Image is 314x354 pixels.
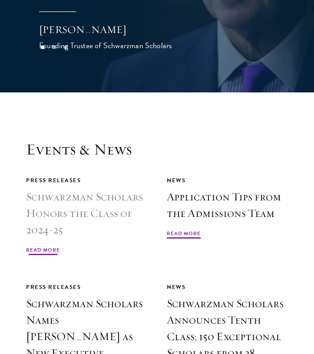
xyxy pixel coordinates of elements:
[167,282,288,292] div: News
[26,246,60,256] span: Read More
[37,42,48,53] button: 1 of 3
[167,189,288,222] h3: Application Tips from the Admissions Team
[39,22,195,37] div: [PERSON_NAME]
[26,176,147,185] div: Press Releases
[26,189,147,238] h3: Schwarzman Scholars Honors the Class of 2024-25
[26,282,147,292] div: Press Releases
[60,42,71,53] button: 3 of 3
[26,176,147,256] a: Press Releases Schwarzman Scholars Honors the Class of 2024-25 Read More
[48,42,59,53] button: 2 of 3
[167,176,288,240] a: News Application Tips from the Admissions Team Read More
[39,39,195,52] div: Founding Trustee of Schwarzman Scholars
[26,140,288,159] h2: Events & News
[167,229,201,240] span: Read More
[167,176,288,185] div: News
